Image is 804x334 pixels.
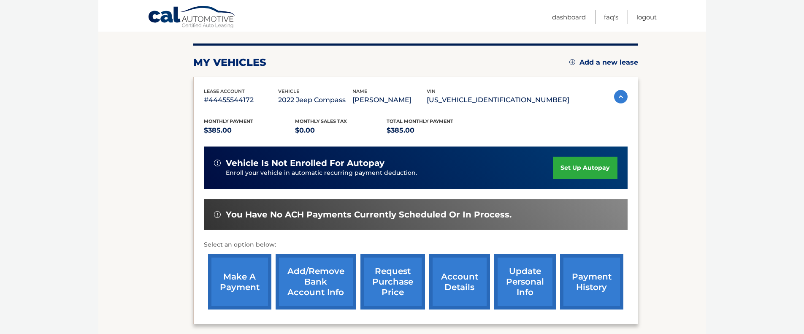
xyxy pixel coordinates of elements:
[295,118,347,124] span: Monthly sales Tax
[352,94,427,106] p: [PERSON_NAME]
[278,88,299,94] span: vehicle
[214,211,221,218] img: alert-white.svg
[204,125,295,136] p: $385.00
[636,10,657,24] a: Logout
[226,168,553,178] p: Enroll your vehicle in automatic recurring payment deduction.
[193,56,266,69] h2: my vehicles
[278,94,352,106] p: 2022 Jeep Compass
[295,125,387,136] p: $0.00
[569,59,575,65] img: add.svg
[387,125,478,136] p: $385.00
[553,157,617,179] a: set up autopay
[204,94,278,106] p: #44455544172
[387,118,453,124] span: Total Monthly Payment
[208,254,271,310] a: make a payment
[276,254,356,310] a: Add/Remove bank account info
[552,10,586,24] a: Dashboard
[569,58,638,67] a: Add a new lease
[429,254,490,310] a: account details
[494,254,556,310] a: update personal info
[226,209,512,220] span: You have no ACH payments currently scheduled or in process.
[360,254,425,310] a: request purchase price
[214,160,221,166] img: alert-white.svg
[148,5,236,30] a: Cal Automotive
[226,158,384,168] span: vehicle is not enrolled for autopay
[560,254,623,310] a: payment history
[604,10,618,24] a: FAQ's
[427,88,436,94] span: vin
[204,88,245,94] span: lease account
[204,240,628,250] p: Select an option below:
[204,118,253,124] span: Monthly Payment
[614,90,628,103] img: accordion-active.svg
[352,88,367,94] span: name
[427,94,569,106] p: [US_VEHICLE_IDENTIFICATION_NUMBER]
